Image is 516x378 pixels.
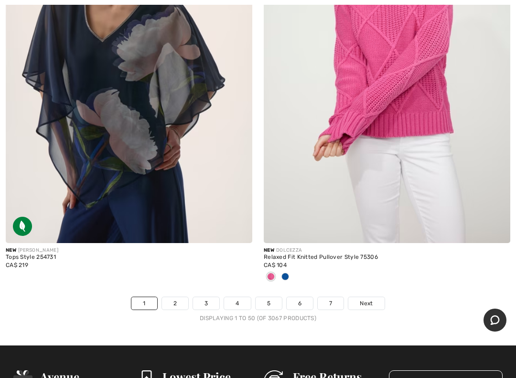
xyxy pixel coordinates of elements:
[264,247,510,254] div: DOLCEZZA
[287,297,313,310] a: 6
[162,297,188,310] a: 2
[264,247,274,253] span: New
[256,297,282,310] a: 5
[318,297,344,310] a: 7
[264,269,278,285] div: Magenta
[6,254,252,261] div: Tops Style 254731
[13,217,32,236] img: Sustainable Fabric
[484,309,506,333] iframe: Opens a widget where you can chat to one of our agents
[360,299,373,308] span: Next
[131,297,157,310] a: 1
[224,297,250,310] a: 4
[193,297,219,310] a: 3
[264,254,510,261] div: Relaxed Fit Knitted Pullover Style 75306
[278,269,292,285] div: Cobalt
[6,247,252,254] div: [PERSON_NAME]
[348,297,384,310] a: Next
[6,247,16,253] span: New
[264,262,287,268] span: CA$ 104
[6,262,28,268] span: CA$ 219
